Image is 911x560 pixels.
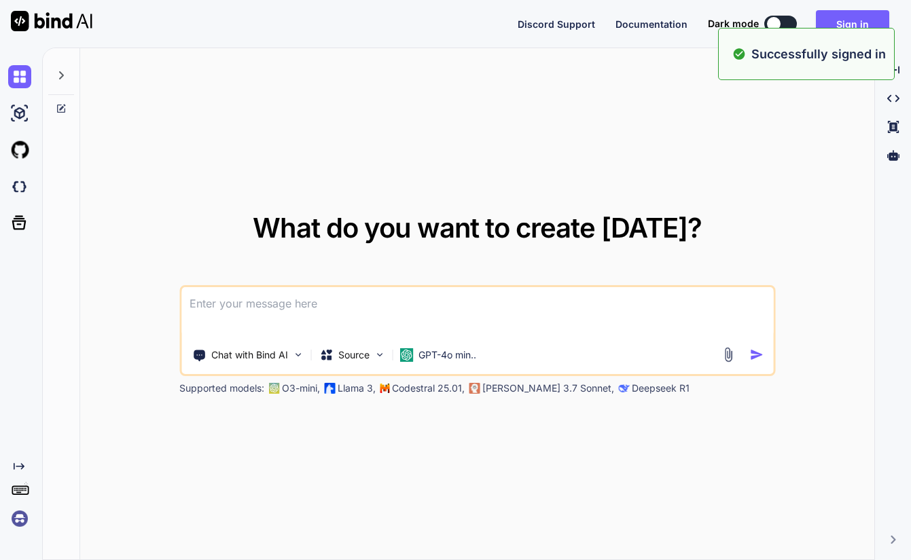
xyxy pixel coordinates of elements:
img: GPT-4 [268,383,279,394]
p: Chat with Bind AI [211,348,288,362]
p: Deepseek R1 [632,381,690,395]
img: claude [618,383,629,394]
img: ai-studio [8,102,31,125]
img: chat [8,65,31,88]
button: Documentation [615,17,687,31]
p: [PERSON_NAME] 3.7 Sonnet, [482,381,614,395]
img: GPT-4o mini [399,348,413,362]
img: Pick Tools [292,349,304,360]
img: githubLight [8,138,31,162]
span: What do you want to create [DATE]? [253,211,702,244]
img: Mistral-AI [380,384,389,393]
p: GPT-4o min.. [418,348,476,362]
img: Bind AI [11,11,92,31]
p: Llama 3, [338,381,376,395]
span: Documentation [615,18,687,30]
p: O3-mini, [282,381,320,395]
img: attachment [720,347,736,362]
img: claude [469,383,480,394]
img: icon [749,348,764,362]
p: Successfully signed in [751,45,886,63]
p: Source [338,348,370,362]
button: Discord Support [518,17,595,31]
span: Discord Support [518,18,595,30]
span: Dark mode [708,17,759,31]
img: darkCloudIdeIcon [8,175,31,198]
p: Codestral 25.01, [392,381,465,395]
img: alert [732,45,746,63]
img: Pick Models [374,349,385,360]
button: Sign in [816,10,889,37]
p: Supported models: [179,381,264,395]
img: Llama2 [324,383,335,394]
img: signin [8,507,31,530]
